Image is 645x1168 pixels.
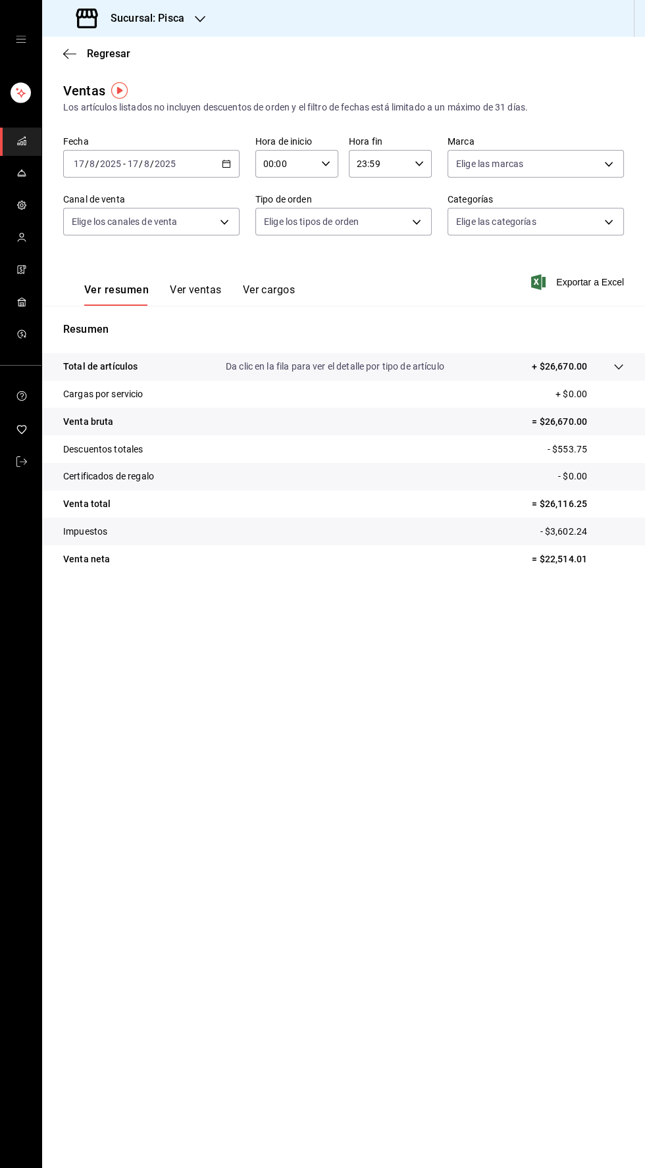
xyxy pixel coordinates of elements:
[534,274,624,290] button: Exportar a Excel
[154,158,176,169] input: ----
[111,82,128,99] img: Marcador de información sobre herramientas
[84,283,149,296] font: Ver resumen
[16,34,26,45] button: cajón abierto
[170,283,222,296] font: Ver ventas
[63,499,111,509] font: Venta total
[540,526,587,537] font: - $3,602.24
[63,83,105,99] font: Ventas
[255,136,312,147] font: Hora de inicio
[85,158,89,169] font: /
[264,216,359,227] font: Elige los tipos de orden
[532,554,587,564] font: = $22,514.01
[532,416,587,427] font: = $26,670.00
[99,158,122,169] input: ----
[63,444,143,454] font: Descuentos totales
[89,158,95,169] input: --
[63,526,107,537] font: Impuestos
[548,444,587,454] font: - $553.75
[143,158,150,169] input: --
[558,471,587,481] font: - $0.00
[448,136,475,147] font: Marca
[63,47,130,60] button: Regresar
[63,323,109,335] font: Resumen
[448,194,493,205] font: Categorías
[532,361,587,372] font: + $26,670.00
[95,158,99,169] font: /
[532,499,587,509] font: = $26,116.25
[127,158,139,169] input: --
[63,102,528,112] font: Los artículos listados no incluyen descuentos de orden y el filtro de fechas está limitado a un m...
[456,158,523,169] font: Elige las marcas
[243,283,296,296] font: Ver cargos
[226,361,444,372] font: Da clic en la fila para ver el detalle por tipo de artículo
[63,389,143,399] font: Cargas por servicio
[63,471,154,481] font: Certificados de regalo
[73,158,85,169] input: --
[63,554,110,564] font: Venta neta
[111,12,184,24] font: Sucursal: Pisca
[150,158,154,169] font: /
[255,194,312,205] font: Tipo de orden
[555,389,587,399] font: + $0.00
[139,158,143,169] font: /
[87,47,130,60] font: Regresar
[349,136,382,147] font: Hora fin
[123,158,126,169] font: -
[84,283,295,306] div: pestañas de navegación
[556,277,624,287] font: Exportar a Excel
[63,194,125,205] font: Canal de venta
[63,361,138,372] font: Total de artículos
[72,216,177,227] font: Elige los canales de venta
[456,216,536,227] font: Elige las categorías
[63,136,89,147] font: Fecha
[63,416,113,427] font: Venta bruta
